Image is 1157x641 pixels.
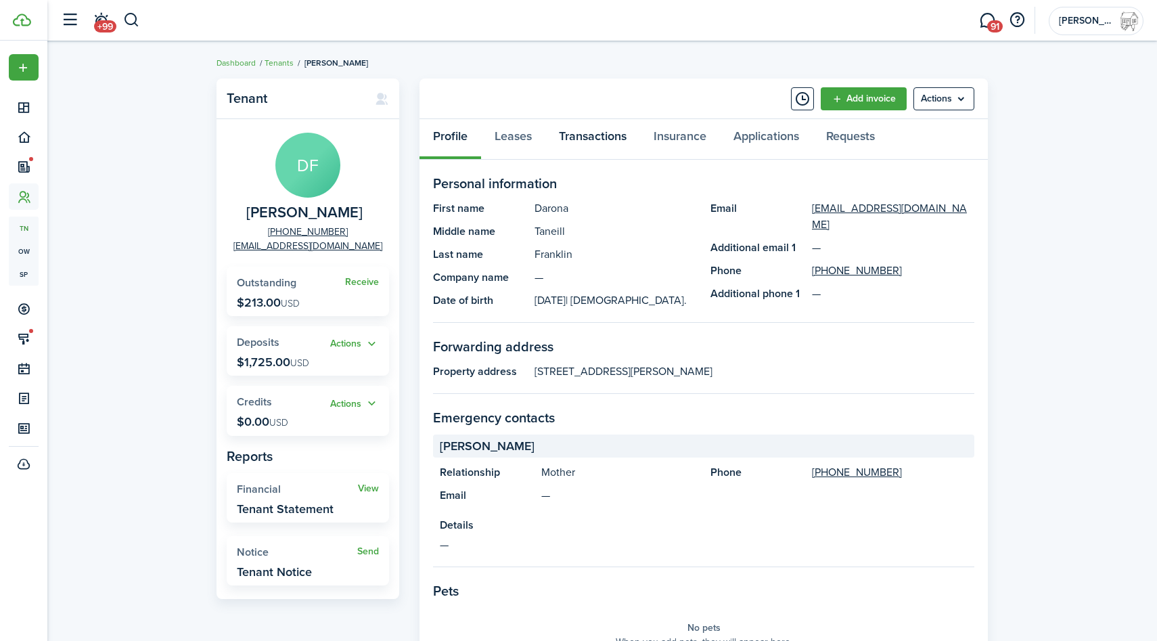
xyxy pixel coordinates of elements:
a: Applications [720,119,813,160]
panel-main-placeholder-title: No pets [687,621,721,635]
span: +99 [94,20,116,32]
panel-main-description: Mother [541,464,697,481]
button: Timeline [791,87,814,110]
a: View [358,483,379,494]
widget-stats-description: Tenant Statement [237,502,334,516]
panel-main-section-title: Emergency contacts [433,407,974,428]
span: Outstanding [237,275,296,290]
panel-main-title: Date of birth [433,292,528,309]
panel-main-title: Last name [433,246,528,263]
widget-stats-description: Tenant Notice [237,565,312,579]
a: Leases [481,119,545,160]
widget-stats-title: Financial [237,483,358,495]
button: Actions [330,336,379,352]
widget-stats-title: Notice [237,546,357,558]
span: Carranza Rental Properties [1059,16,1113,26]
a: Dashboard [217,57,256,69]
a: Add invoice [821,87,907,110]
panel-main-description: [DATE] [535,292,697,309]
panel-main-title: Email [440,487,535,504]
button: Search [123,9,140,32]
a: [PHONE_NUMBER] [812,464,902,481]
img: Carranza Rental Properties [1118,10,1140,32]
panel-main-section-title: Forwarding address [433,336,974,357]
p: $1,725.00 [237,355,309,369]
a: sp [9,263,39,286]
panel-main-description: Franklin [535,246,697,263]
panel-main-title: Phone [710,464,805,481]
panel-main-title: First name [433,200,528,217]
panel-main-description: [STREET_ADDRESS][PERSON_NAME] [535,363,974,380]
img: TenantCloud [13,14,31,26]
panel-main-subtitle: Reports [227,446,389,466]
a: [EMAIL_ADDRESS][DOMAIN_NAME] [812,200,974,233]
button: Open menu [9,54,39,81]
avatar-text: DF [275,133,340,198]
span: [PERSON_NAME] [304,57,368,69]
panel-main-title: Additional email 1 [710,240,805,256]
a: tn [9,217,39,240]
a: Requests [813,119,888,160]
span: Credits [237,394,272,410]
button: Open menu [913,87,974,110]
a: ow [9,240,39,263]
panel-main-title: Company name [433,269,528,286]
button: Open menu [330,396,379,412]
button: Open menu [330,336,379,352]
a: [EMAIL_ADDRESS][DOMAIN_NAME] [233,239,382,253]
p: $213.00 [237,296,300,309]
span: USD [290,356,309,370]
p: $0.00 [237,415,288,428]
a: [PHONE_NUMBER] [268,225,348,239]
menu-btn: Actions [913,87,974,110]
a: Receive [345,277,379,288]
span: | [DEMOGRAPHIC_DATA]. [566,292,687,308]
panel-main-title: Phone [710,263,805,279]
panel-main-title: Tenant [227,91,361,106]
panel-main-title: Property address [433,363,528,380]
button: Open sidebar [57,7,83,33]
a: Tenants [265,57,294,69]
panel-main-section-title: Personal information [433,173,974,194]
a: Notifications [88,3,114,38]
panel-main-description: Taneill [535,223,697,240]
span: [PERSON_NAME] [440,437,535,456]
panel-main-section-title: Pets [433,581,974,601]
panel-main-description: — [535,269,697,286]
span: USD [269,416,288,430]
panel-main-description: — [440,537,968,553]
panel-main-title: Details [440,517,968,533]
button: Open resource center [1005,9,1028,32]
a: Send [357,546,379,557]
panel-main-title: Relationship [440,464,535,481]
panel-main-title: Middle name [433,223,528,240]
span: 91 [987,20,1003,32]
a: [PHONE_NUMBER] [812,263,902,279]
panel-main-description: Darona [535,200,697,217]
span: USD [281,296,300,311]
span: Darona Franklin [246,204,363,221]
button: Actions [330,396,379,412]
a: Transactions [545,119,640,160]
a: Insurance [640,119,720,160]
span: Deposits [237,334,279,350]
panel-main-title: Additional phone 1 [710,286,805,302]
a: Messaging [974,3,1000,38]
panel-main-title: Email [710,200,805,233]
